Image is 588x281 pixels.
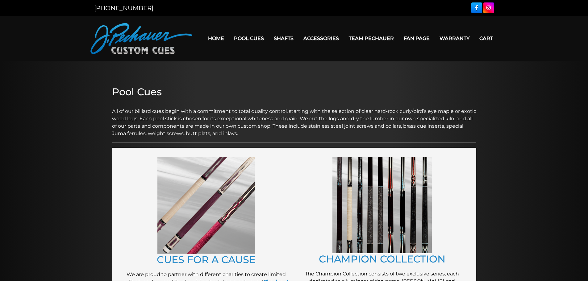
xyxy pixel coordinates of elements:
[112,100,476,137] p: All of our billiard cues begin with a commitment to total quality control, starting with the sele...
[203,31,229,46] a: Home
[112,86,476,98] h2: Pool Cues
[90,23,192,54] img: Pechauer Custom Cues
[94,4,153,12] a: [PHONE_NUMBER]
[298,31,344,46] a: Accessories
[319,253,445,265] a: CHAMPION COLLECTION
[435,31,474,46] a: Warranty
[229,31,269,46] a: Pool Cues
[344,31,399,46] a: Team Pechauer
[474,31,498,46] a: Cart
[399,31,435,46] a: Fan Page
[269,31,298,46] a: Shafts
[157,254,256,266] a: CUES FOR A CAUSE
